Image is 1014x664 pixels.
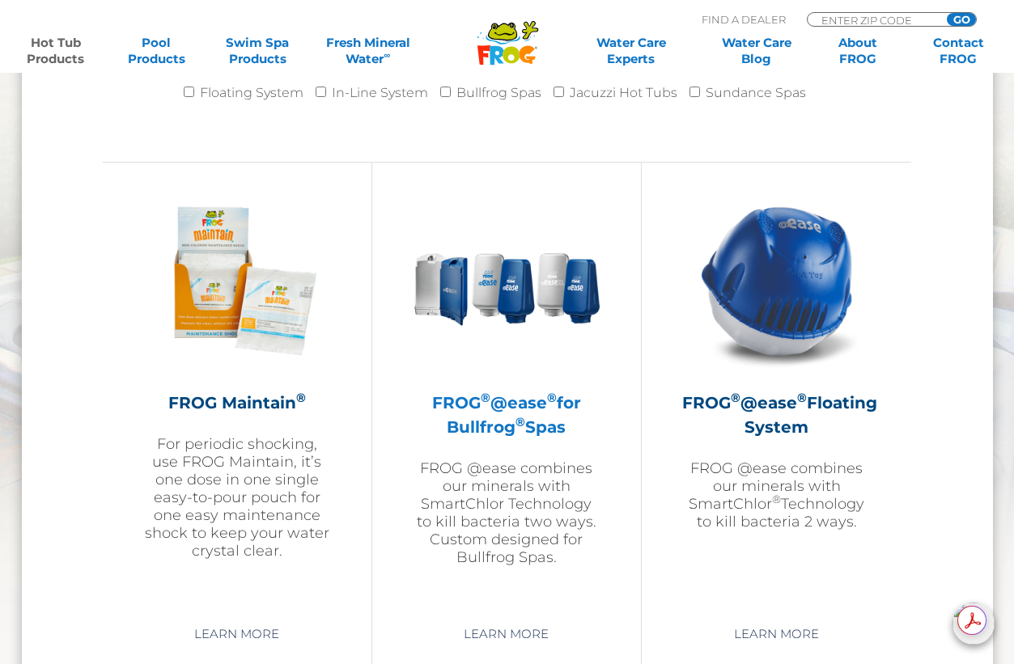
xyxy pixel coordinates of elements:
[319,35,417,67] a: Fresh MineralWater∞
[706,77,806,109] label: Sundance Spas
[143,435,331,560] p: For periodic shocking, use FROG Maintain, it’s one dose in one single easy-to-pour pouch for one ...
[218,35,297,67] a: Swim SpaProducts
[952,603,995,645] img: openIcon
[143,187,331,607] a: FROG Maintain®For periodic shocking, use FROG Maintain, it’s one dose in one single easy-to-pour ...
[731,390,740,405] sup: ®
[445,620,567,649] a: Learn More
[176,620,298,649] a: Learn More
[117,35,196,67] a: PoolProducts
[818,35,897,67] a: AboutFROG
[413,459,600,566] p: FROG @ease combines our minerals with SmartChlor Technology to kill bacteria two ways. Custom des...
[702,12,786,27] p: Find A Dealer
[772,493,781,505] sup: ®
[296,390,306,405] sup: ®
[683,187,871,374] img: hot-tub-product-atease-system-300x300.png
[717,35,796,67] a: Water CareBlog
[481,390,490,405] sup: ®
[682,187,871,607] a: FROG®@ease®Floating SystemFROG @ease combines our minerals with SmartChlor®Technology to kill bac...
[413,187,600,607] a: FROG®@ease®for Bullfrog®SpasFROG @ease combines our minerals with SmartChlor Technology to kill b...
[570,77,677,109] label: Jacuzzi Hot Tubs
[515,414,525,429] sup: ®
[456,77,541,109] label: Bullfrog Spas
[413,391,600,439] h2: FROG @ease for Bullfrog Spas
[16,35,95,67] a: Hot TubProducts
[715,620,838,649] a: Learn More
[413,187,600,374] img: bullfrog-product-hero-300x300.png
[567,35,695,67] a: Water CareExperts
[143,391,331,415] h2: FROG Maintain
[682,459,871,531] p: FROG @ease combines our minerals with SmartChlor Technology to kill bacteria 2 ways.
[200,77,303,109] label: Floating System
[332,77,428,109] label: In-Line System
[547,390,557,405] sup: ®
[820,13,929,27] input: Zip Code Form
[947,13,976,26] input: GO
[797,390,807,405] sup: ®
[143,187,331,374] img: Frog_Maintain_Hero-2-v2-300x300.png
[384,49,390,61] sup: ∞
[682,391,871,439] h2: FROG @ease Floating System
[919,35,998,67] a: ContactFROG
